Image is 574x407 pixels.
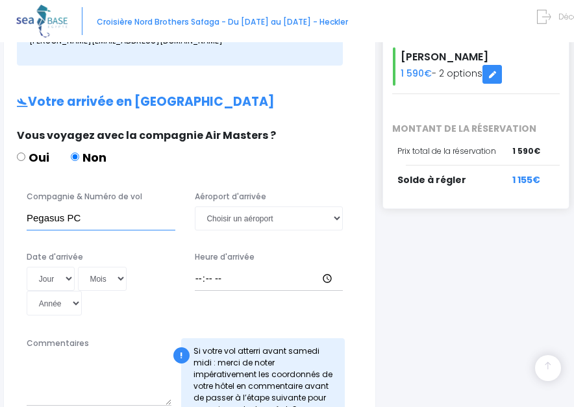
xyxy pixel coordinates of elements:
span: Croisière Nord Brothers Safaga - Du [DATE] au [DATE] - Heckler [97,16,348,27]
span: [PERSON_NAME] [401,49,488,64]
span: MONTANT DE LA RÉSERVATION [382,122,569,136]
span: Solde à régler [397,173,466,186]
label: Date d'arrivée [27,251,83,263]
span: 1 590€ [512,145,540,157]
span: Vous voyagez avec la compagnie Air Masters ? [17,128,276,143]
div: ! [173,347,190,364]
input: Oui [17,153,25,161]
h2: Votre arrivée en [GEOGRAPHIC_DATA] [17,95,362,110]
label: Heure d'arrivée [195,251,255,263]
label: Aéroport d'arrivée [195,191,266,203]
span: 1 155€ [512,173,540,187]
input: Non [71,153,79,161]
span: Prix total de la réservation [397,145,496,156]
label: Oui [17,149,49,166]
label: Commentaires [27,338,89,349]
label: Compagnie & Numéro de vol [27,191,142,203]
div: - 2 options [382,47,569,86]
span: 1 590€ [401,67,432,80]
label: Non [71,149,106,166]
